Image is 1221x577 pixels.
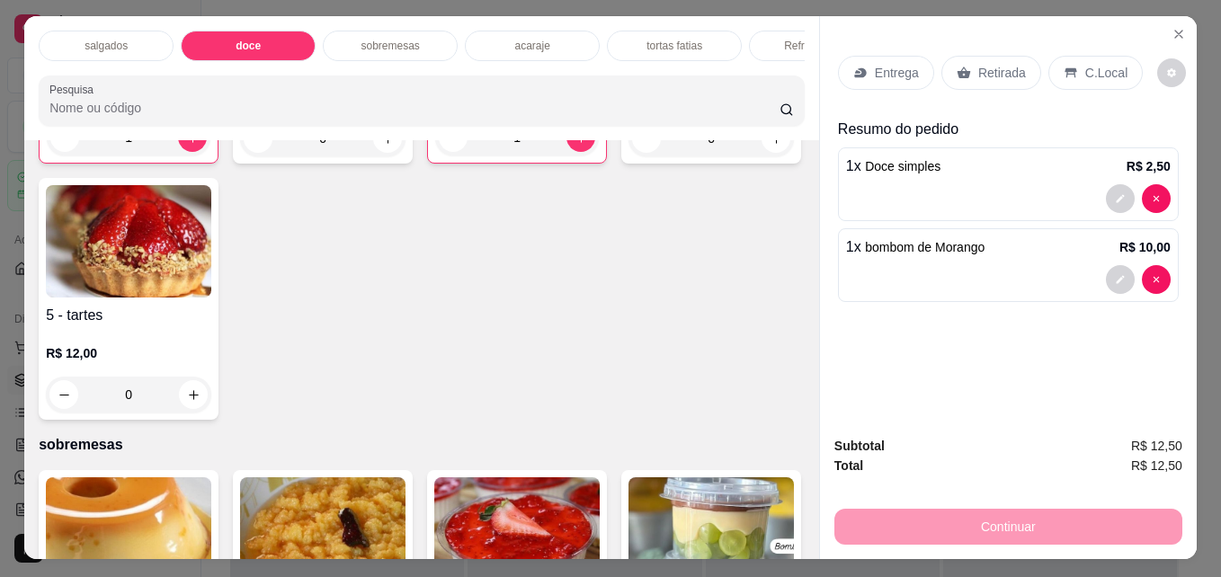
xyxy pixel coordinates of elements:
span: Doce simples [865,159,940,173]
img: product-image [46,185,211,297]
button: decrease-product-quantity [1157,58,1186,87]
p: C.Local [1085,64,1127,82]
button: decrease-product-quantity [1106,184,1135,213]
p: 1 x [846,155,940,177]
button: decrease-product-quantity [1142,265,1171,294]
p: sobremesas [39,434,805,456]
input: Pesquisa [49,99,780,117]
strong: Subtotal [834,439,885,453]
p: Resumo do pedido [838,119,1179,140]
button: decrease-product-quantity [49,380,78,409]
p: 1 x [846,236,985,258]
button: decrease-product-quantity [1106,265,1135,294]
p: R$ 10,00 [1119,238,1171,256]
p: R$ 12,00 [46,344,211,362]
p: R$ 2,50 [1127,157,1171,175]
p: Entrega [875,64,919,82]
label: Pesquisa [49,82,100,97]
button: decrease-product-quantity [1142,184,1171,213]
p: salgados [85,39,128,53]
h4: 5 - tartes [46,305,211,326]
button: Close [1164,20,1193,49]
span: bombom de Morango [865,240,985,254]
p: sobremesas [361,39,419,53]
span: R$ 12,50 [1131,436,1182,456]
p: acaraje [514,39,549,53]
p: Retirada [978,64,1026,82]
span: R$ 12,50 [1131,456,1182,475]
p: tortas fatias [646,39,702,53]
p: doce [236,39,261,53]
strong: Total [834,458,863,473]
p: Refrigerantes [784,39,849,53]
button: increase-product-quantity [179,380,208,409]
